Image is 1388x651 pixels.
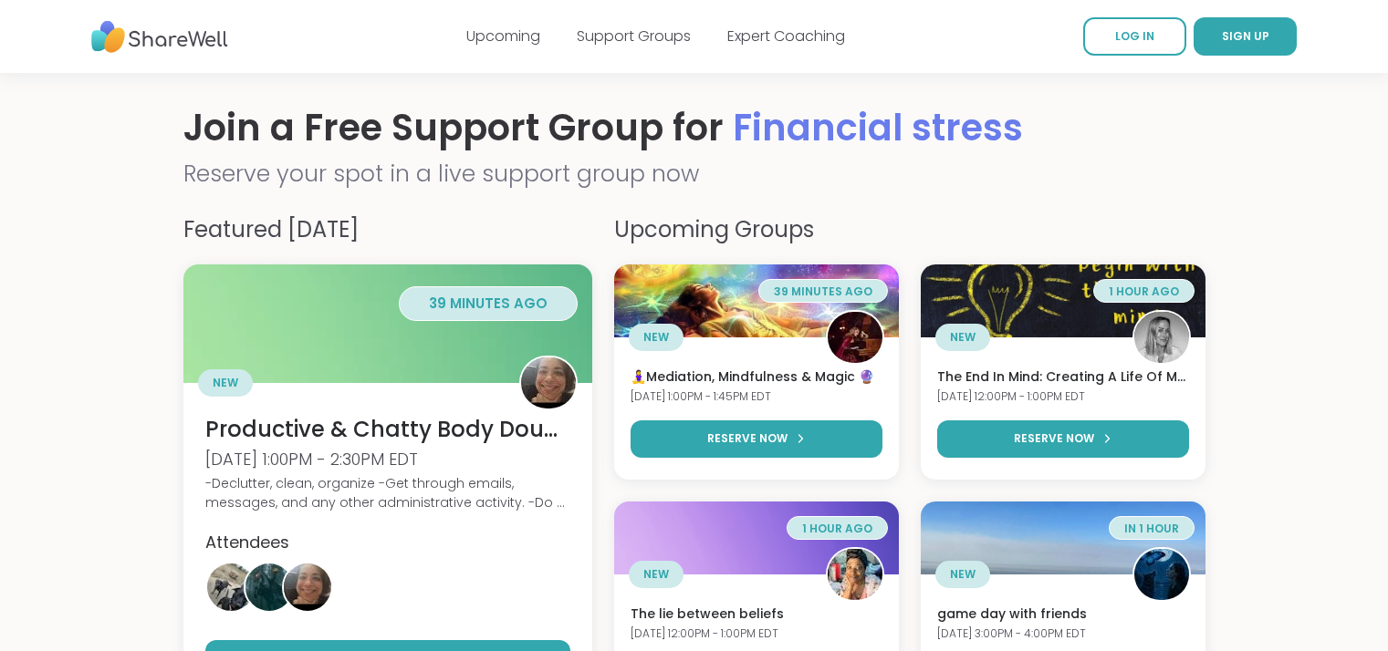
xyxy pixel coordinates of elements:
[707,430,788,447] span: RESERVE NOW
[802,521,872,536] span: 1 hour ago
[631,389,882,405] div: [DATE] 1:00PM - 1:45PM EDT
[1083,17,1186,56] a: LOG IN
[631,626,882,642] div: [DATE] 12:00PM - 1:00PM EDT
[284,563,331,611] img: Monica2025
[937,626,1189,642] div: [DATE] 3:00PM - 4:00PM EDT
[205,448,570,470] div: [DATE] 1:00PM - 2:30PM EDT
[1014,430,1094,447] span: RESERVE NOW
[429,294,548,313] span: 39 minutes ago
[1109,284,1179,299] span: 1 hour ago
[950,566,976,583] span: NEW
[631,420,882,458] a: RESERVE NOW
[213,375,238,391] span: NEW
[1134,310,1189,365] img: alixtingle
[207,563,255,611] img: Amie89
[937,605,1189,624] h3: game day with friends
[828,310,882,365] img: lyssa
[1115,28,1154,44] span: LOG IN
[183,213,592,246] h4: Featured [DATE]
[643,329,669,346] span: NEW
[91,12,228,62] img: ShareWell Nav Logo
[733,102,1023,153] span: Financial stress
[1222,28,1269,44] span: SIGN UP
[205,474,570,512] div: -Declutter, clean, organize -Get through emails, messages, and any other administrative activity....
[205,414,570,445] h3: Productive & Chatty Body Doubling Pt3
[631,368,882,387] h3: 🧘‍♀️Mediation, Mindfulness & Magic 🔮
[577,26,691,46] a: Support Groups
[631,605,882,624] h3: The lie between beliefs
[183,157,1205,191] h2: Reserve your spot in a live support group now
[245,563,293,611] img: Rob78_NJ
[643,566,669,583] span: NEW
[205,531,289,553] span: Attendees
[921,501,1205,574] img: game day with friends
[937,368,1189,387] h3: The End In Mind: Creating A Life Of Meaning
[466,26,540,46] a: Upcoming
[1194,17,1297,56] a: SIGN UP
[828,547,882,602] img: MichelleH
[614,213,1205,246] h4: Upcoming Groups
[937,420,1189,458] a: RESERVE NOW
[1124,521,1179,536] span: in 1 hour
[614,501,899,574] img: The lie between beliefs
[183,102,1205,153] h1: Join a Free Support Group for
[1134,547,1189,602] img: pipishay2olivia
[183,264,592,383] img: Productive & Chatty Body Doubling Pt3
[950,329,976,346] span: NEW
[774,284,872,299] span: 39 minutes ago
[727,26,845,46] a: Expert Coaching
[614,264,899,337] img: 🧘‍♀️Mediation, Mindfulness & Magic 🔮
[937,389,1189,405] div: [DATE] 12:00PM - 1:00PM EDT
[921,264,1205,337] img: The End In Mind: Creating A Life Of Meaning
[521,356,576,410] img: Monica2025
